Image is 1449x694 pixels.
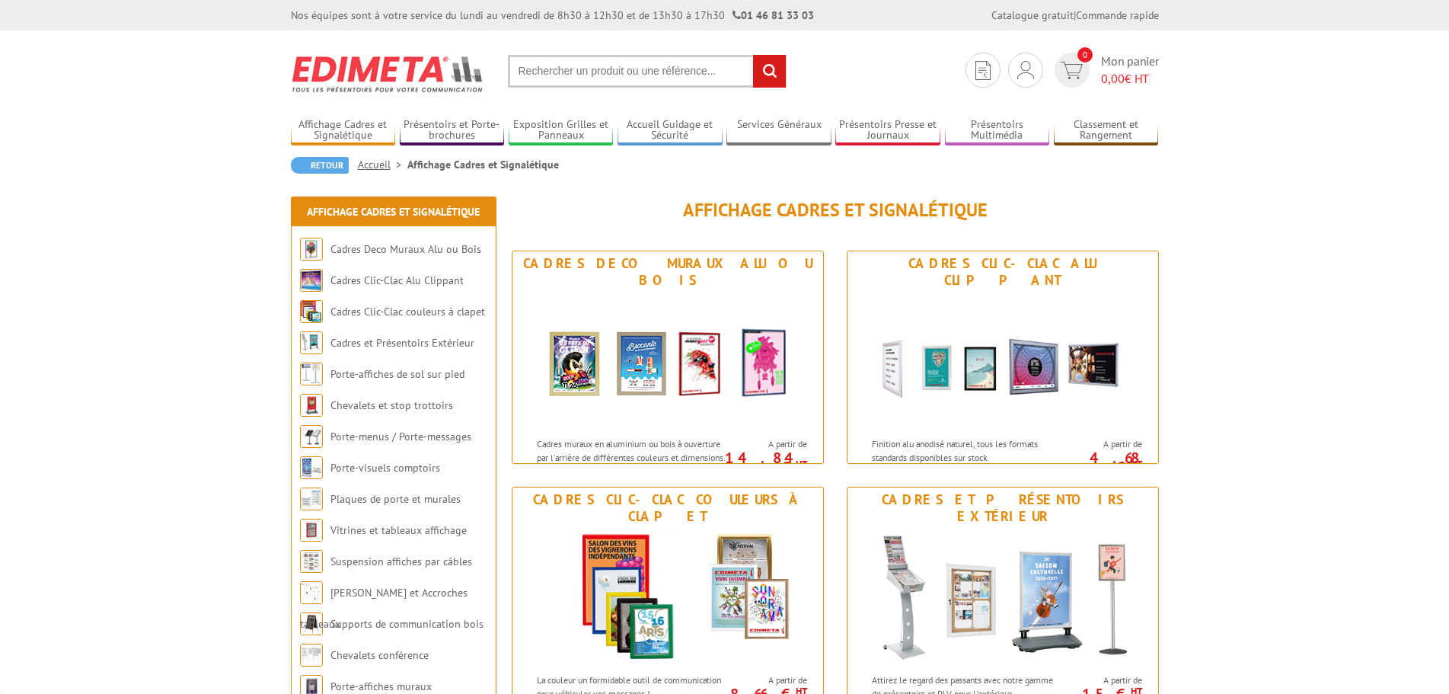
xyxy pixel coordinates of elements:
[300,394,323,417] img: Chevalets et stop trottoirs
[307,205,480,219] a: Affichage Cadres et Signalétique
[1017,61,1034,79] img: devis rapide
[330,242,481,256] a: Cadres Deco Muraux Alu ou Bois
[330,336,474,350] a: Cadres et Présentoirs Extérieur
[796,458,807,471] sup: HT
[291,118,396,143] a: Affichage Cadres et Signalétique
[330,555,472,568] a: Suspension affiches par câbles
[729,438,807,450] span: A partir de
[1131,458,1142,471] sup: HT
[300,586,468,631] a: [PERSON_NAME] et Accroches tableaux
[300,300,323,323] img: Cadres Clic-Clac couleurs à clapet
[291,8,814,23] div: Nos équipes sont à votre service du lundi au vendredi de 8h30 à 12h30 et de 13h30 à 17h30
[330,523,467,537] a: Vitrines et tableaux affichage
[1051,53,1159,88] a: devis rapide 0 Mon panier 0,00€ HT
[508,55,787,88] input: Rechercher un produit ou une référence...
[945,118,1050,143] a: Présentoirs Multimédia
[1064,674,1142,686] span: A partir de
[300,269,323,292] img: Cadres Clic-Clac Alu Clippant
[862,529,1144,666] img: Cadres et Présentoirs Extérieur
[509,118,614,143] a: Exposition Grilles et Panneaux
[330,680,432,693] a: Porte-affiches muraux
[729,674,807,686] span: A partir de
[300,519,323,542] img: Vitrines et tableaux affichage
[300,238,323,261] img: Cadres Deco Muraux Alu ou Bois
[862,293,1144,430] img: Cadres Clic-Clac Alu Clippant
[330,492,461,506] a: Plaques de porte et murales
[1061,62,1083,79] img: devis rapide
[291,46,485,102] img: Edimeta
[300,425,323,448] img: Porte-menus / Porte-messages
[300,456,323,479] img: Porte-visuels comptoirs
[527,529,809,666] img: Cadres Clic-Clac couleurs à clapet
[835,118,940,143] a: Présentoirs Presse et Journaux
[1077,47,1093,62] span: 0
[1101,71,1125,86] span: 0,00
[400,118,505,143] a: Présentoirs et Porte-brochures
[407,157,559,172] li: Affichage Cadres et Signalétique
[330,367,464,381] a: Porte-affiches de sol sur pied
[291,157,349,174] a: Retour
[1064,438,1142,450] span: A partir de
[537,437,726,490] p: Cadres muraux en aluminium ou bois à ouverture par l'arrière de différentes couleurs et dimension...
[991,8,1074,22] a: Catalogue gratuit
[722,453,807,472] p: 14.84 €
[872,437,1061,463] p: Finition alu anodisé naturel, tous les formats standards disponibles sur stock.
[1076,8,1159,22] a: Commande rapide
[512,200,1159,220] h1: Affichage Cadres et Signalétique
[851,491,1154,525] div: Cadres et Présentoirs Extérieur
[851,255,1154,289] div: Cadres Clic-Clac Alu Clippant
[732,8,814,22] strong: 01 46 81 33 03
[358,158,407,171] a: Accueil
[300,644,323,667] img: Chevalets conférence
[527,293,809,430] img: Cadres Deco Muraux Alu ou Bois
[330,461,440,475] a: Porte-visuels comptoirs
[847,251,1159,464] a: Cadres Clic-Clac Alu Clippant Cadres Clic-Clac Alu Clippant Finition alu anodisé naturel, tous le...
[330,617,484,631] a: Supports de communication bois
[1101,53,1159,88] span: Mon panier
[300,581,323,604] img: Cimaises et Accroches tableaux
[330,398,453,412] a: Chevalets et stop trottoirs
[516,255,819,289] div: Cadres Deco Muraux Alu ou Bois
[1057,453,1142,472] p: 4.68 €
[753,55,786,88] input: rechercher
[330,273,464,287] a: Cadres Clic-Clac Alu Clippant
[300,363,323,385] img: Porte-affiches de sol sur pied
[516,491,819,525] div: Cadres Clic-Clac couleurs à clapet
[1054,118,1159,143] a: Classement et Rangement
[330,430,471,443] a: Porte-menus / Porte-messages
[300,331,323,354] img: Cadres et Présentoirs Extérieur
[300,488,323,510] img: Plaques de porte et murales
[726,118,831,143] a: Services Généraux
[300,550,323,573] img: Suspension affiches par câbles
[512,251,824,464] a: Cadres Deco Muraux Alu ou Bois Cadres Deco Muraux Alu ou Bois Cadres muraux en aluminium ou bois ...
[330,305,485,318] a: Cadres Clic-Clac couleurs à clapet
[991,8,1159,23] div: |
[618,118,723,143] a: Accueil Guidage et Sécurité
[330,648,429,662] a: Chevalets conférence
[975,61,991,80] img: devis rapide
[1101,70,1159,88] span: € HT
